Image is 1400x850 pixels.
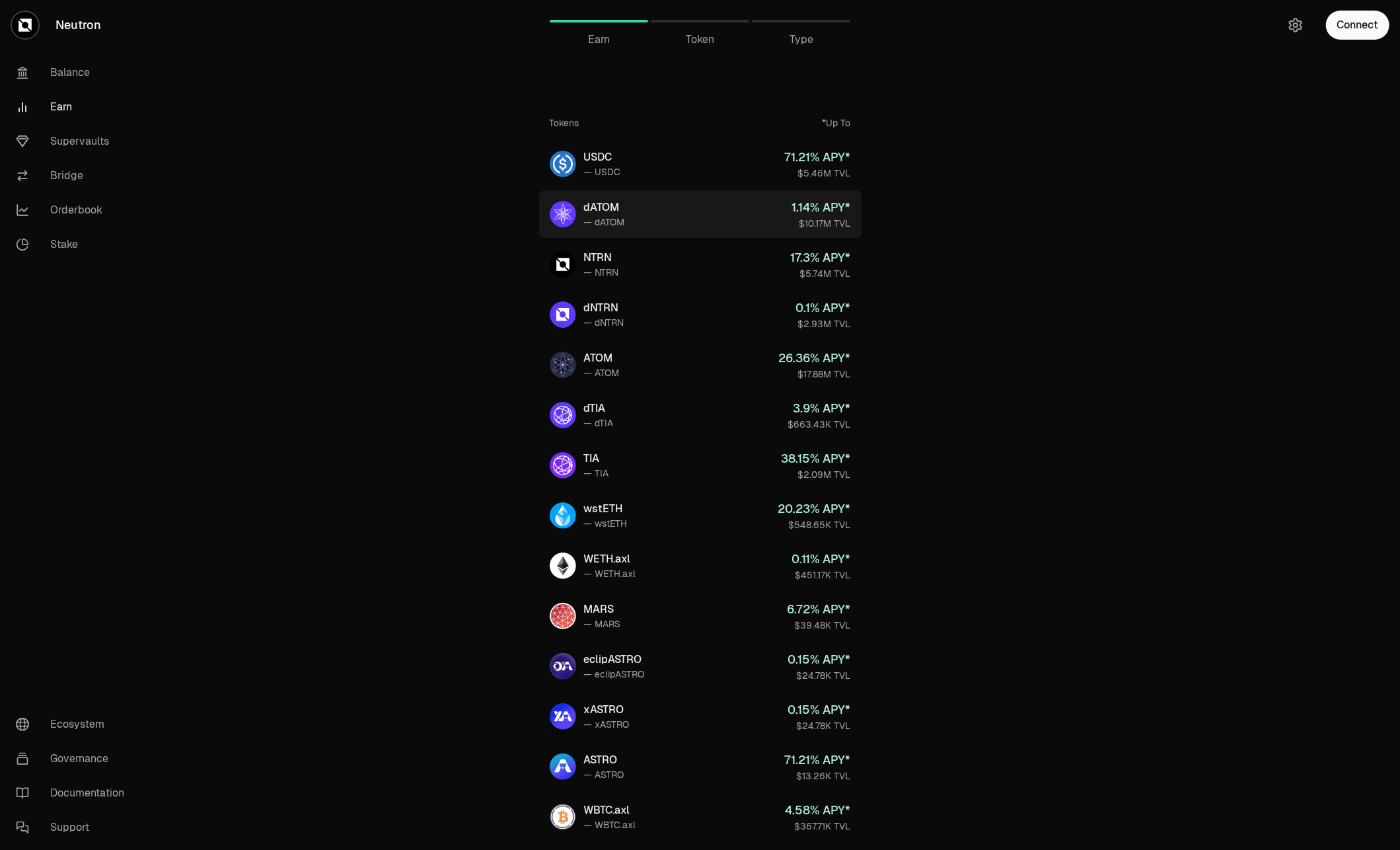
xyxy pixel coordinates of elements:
[5,227,143,262] a: Stake
[588,32,610,48] span: Earn
[584,149,621,165] div: USDC
[788,600,851,619] div: 6.72 % APY*
[584,165,621,178] div: — USDC
[584,718,630,731] div: — xASTRO
[778,518,851,531] div: $548.65K TVL
[785,751,851,769] div: 71.21 % APY*
[584,752,624,768] div: ASTRO
[539,492,862,539] a: wstETHwstETH— wstETH20.23% APY*$548.65K TVL
[550,603,576,629] img: MARS
[584,401,614,416] div: dTIA
[550,502,576,529] img: wstETH
[779,367,851,381] div: $17.88M TVL
[785,148,851,167] div: 71.21 % APY*
[550,151,576,177] img: USDC
[539,140,862,188] a: USDCUSDC— USDC71.21% APY*$5.46M TVL
[584,416,614,430] div: — dTIA
[584,617,621,631] div: — MARS
[584,702,630,718] div: xASTRO
[539,190,862,238] a: dATOMdATOM— dATOM1.14% APY*$10.17M TVL
[584,652,645,668] div: eclipASTRO
[584,215,625,229] div: — dATOM
[550,804,576,830] img: WBTC.axl
[584,818,636,831] div: — WBTC.axl
[550,201,576,227] img: dATOM
[5,193,143,227] a: Orderbook
[550,402,576,428] img: dTIA
[550,653,576,679] img: eclipASTRO
[779,349,851,367] div: 26.36 % APY*
[539,592,862,640] a: MARSMARS— MARS6.72% APY*$39.48K TVL
[785,167,851,180] div: $5.46M TVL
[539,693,862,740] a: xASTROxASTRO— xASTRO0.15% APY*$24.78K TVL
[584,567,636,580] div: — WETH.axl
[584,601,621,617] div: MARS
[788,418,851,431] div: $663.43K TVL
[550,301,576,328] img: dNTRN
[796,317,851,330] div: $2.93M TVL
[584,501,628,517] div: wstETH
[788,719,851,732] div: $24.78K TVL
[539,341,862,389] a: ATOMATOM— ATOM26.36% APY*$17.88M TVL
[788,650,851,669] div: 0.15 % APY*
[823,116,851,130] div: *Up To
[539,642,862,690] a: eclipASTROeclipASTRO— eclipASTRO0.15% APY*$24.78K TVL
[584,250,619,266] div: NTRN
[539,743,862,791] a: ASTROASTRO— ASTRO71.21% APY*$13.26K TVL
[5,124,143,159] a: Supervaults
[539,291,862,338] a: dNTRNdNTRN— dNTRN0.1% APY*$2.93M TVL
[550,703,576,730] img: xASTRO
[788,701,851,719] div: 0.15 % APY*
[550,452,576,479] img: TIA
[791,249,851,267] div: 17.3 % APY*
[539,442,862,489] a: TIATIA— TIA38.15% APY*$2.09M TVL
[786,820,851,833] div: $367.71K TVL
[584,802,636,818] div: WBTC.axl
[792,568,851,582] div: $451.17K TVL
[550,116,579,130] div: Tokens
[539,793,862,841] a: WBTC.axlWBTC.axl— WBTC.axl4.58% APY*$367.71K TVL
[584,517,628,530] div: — wstETH
[778,500,851,518] div: 20.23 % APY*
[584,551,636,567] div: WETH.axl
[584,316,624,329] div: — dNTRN
[550,5,648,37] a: Earn
[785,769,851,783] div: $13.26K TVL
[796,299,851,317] div: 0.1 % APY*
[792,217,851,230] div: $10.17M TVL
[5,90,143,124] a: Earn
[5,707,143,742] a: Ecosystem
[539,241,862,288] a: NTRNNTRN— NTRN17.3% APY*$5.74M TVL
[550,251,576,278] img: NTRN
[788,619,851,632] div: $39.48K TVL
[782,468,851,481] div: $2.09M TVL
[550,753,576,780] img: ASTRO
[584,200,625,215] div: dATOM
[584,451,609,467] div: TIA
[782,449,851,468] div: 38.15 % APY*
[5,810,143,845] a: Support
[791,267,851,280] div: $5.74M TVL
[686,32,714,48] span: Token
[5,159,143,193] a: Bridge
[584,668,645,681] div: — eclipASTRO
[786,801,851,820] div: 4.58 % APY*
[792,198,851,217] div: 1.14 % APY*
[1326,11,1389,40] button: Connect
[550,553,576,579] img: WETH.axl
[5,742,143,776] a: Governance
[584,300,624,316] div: dNTRN
[584,768,624,781] div: — ASTRO
[5,56,143,90] a: Balance
[584,266,619,279] div: — NTRN
[788,669,851,682] div: $24.78K TVL
[584,467,609,480] div: — TIA
[550,352,576,378] img: ATOM
[5,776,143,810] a: Documentation
[584,350,620,366] div: ATOM
[539,391,862,439] a: dTIAdTIA— dTIA3.9% APY*$663.43K TVL
[788,399,851,418] div: 3.9 % APY*
[792,550,851,568] div: 0.11 % APY*
[539,542,862,590] a: WETH.axlWETH.axl— WETH.axl0.11% APY*$451.17K TVL
[584,366,620,379] div: — ATOM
